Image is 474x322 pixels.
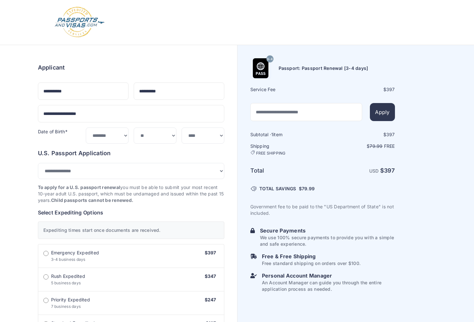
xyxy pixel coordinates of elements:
[205,250,216,255] span: $397
[51,280,81,285] span: 5 business days
[299,185,315,192] span: $
[205,297,216,302] span: $247
[51,273,85,279] span: Rush Expedited
[323,131,395,138] div: $
[386,87,395,92] span: 397
[250,143,322,156] h6: Shipping
[262,252,361,260] h6: Free & Free Shipping
[250,131,322,138] h6: Subtotal · item
[51,250,99,256] span: Emergency Expedited
[250,166,322,175] h6: Total
[384,143,395,149] span: Free
[323,86,395,93] div: $
[38,63,65,72] h6: Applicant
[262,279,395,292] p: An Account Manager can guide you through the entire application process as needed.
[260,227,395,234] h6: Secure Payments
[54,6,105,38] img: Logo
[38,209,224,216] h6: Select Expediting Options
[38,184,224,204] p: you must be able to submit your most recent 10-year adult U.S. passport, which must be undamaged ...
[262,260,361,267] p: Free standard shipping on orders over $100.
[260,234,395,247] p: We use 100% secure payments to provide you with a simple and safe experience.
[250,86,322,93] h6: Service Fee
[271,132,273,137] span: 1
[384,167,395,174] span: 397
[259,185,296,192] span: TOTAL SAVINGS
[51,257,85,262] span: 3-4 business days
[386,132,395,137] span: 397
[38,222,224,239] div: Expediting times start once documents are received.
[38,185,121,190] strong: To apply for a U.S. passport renewal
[323,143,395,149] p: $
[262,272,395,279] h6: Personal Account Manager
[380,167,395,174] strong: $
[51,297,90,303] span: Priority Expedited
[205,273,216,279] span: $347
[256,151,286,156] span: FREE SHIPPING
[250,204,395,216] p: Government fee to be paid to the "US Department of State" is not included.
[51,197,133,203] strong: Child passports cannot be renewed.
[279,65,368,71] h6: Passport: Passport Renewal [3-4 days]
[38,149,224,158] h6: U.S. Passport Application
[369,168,379,174] span: USD
[370,143,382,149] span: 79.99
[51,304,81,309] span: 7 business days
[38,129,67,134] label: Date of Birth*
[267,55,273,63] span: 3-4
[251,58,271,78] img: Product Name
[302,186,315,191] span: 79.99
[370,103,395,121] button: Apply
